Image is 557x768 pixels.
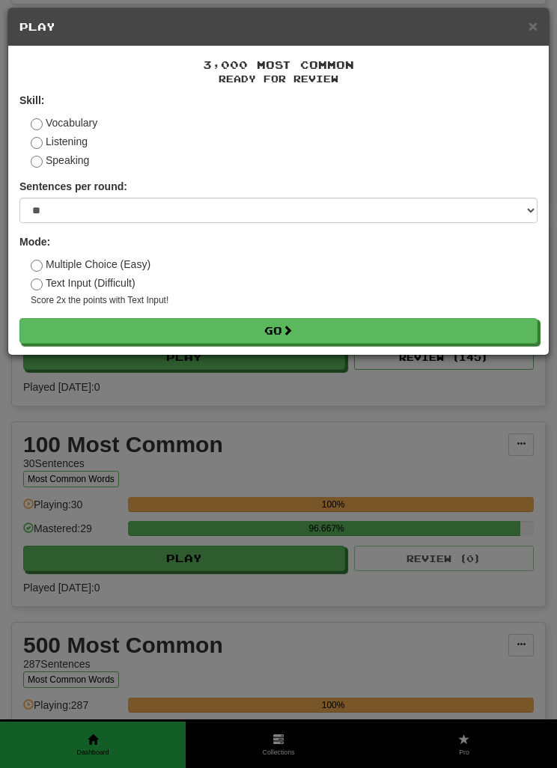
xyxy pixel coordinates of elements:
[19,179,127,194] label: Sentences per round:
[19,318,538,344] button: Go
[31,257,150,272] label: Multiple Choice (Easy)
[31,115,97,130] label: Vocabulary
[31,118,43,130] input: Vocabulary
[529,18,538,34] button: Close
[19,94,44,106] strong: Skill:
[529,17,538,34] span: ×
[31,294,538,307] small: Score 2x the points with Text Input !
[19,19,538,34] h5: Play
[31,260,43,272] input: Multiple Choice (Easy)
[19,236,50,248] strong: Mode:
[31,137,43,149] input: Listening
[203,58,354,71] span: 3,000 Most Common
[31,134,88,149] label: Listening
[31,275,136,290] label: Text Input (Difficult)
[31,153,89,168] label: Speaking
[31,156,43,168] input: Speaking
[19,73,538,85] small: Ready for Review
[31,278,43,290] input: Text Input (Difficult)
